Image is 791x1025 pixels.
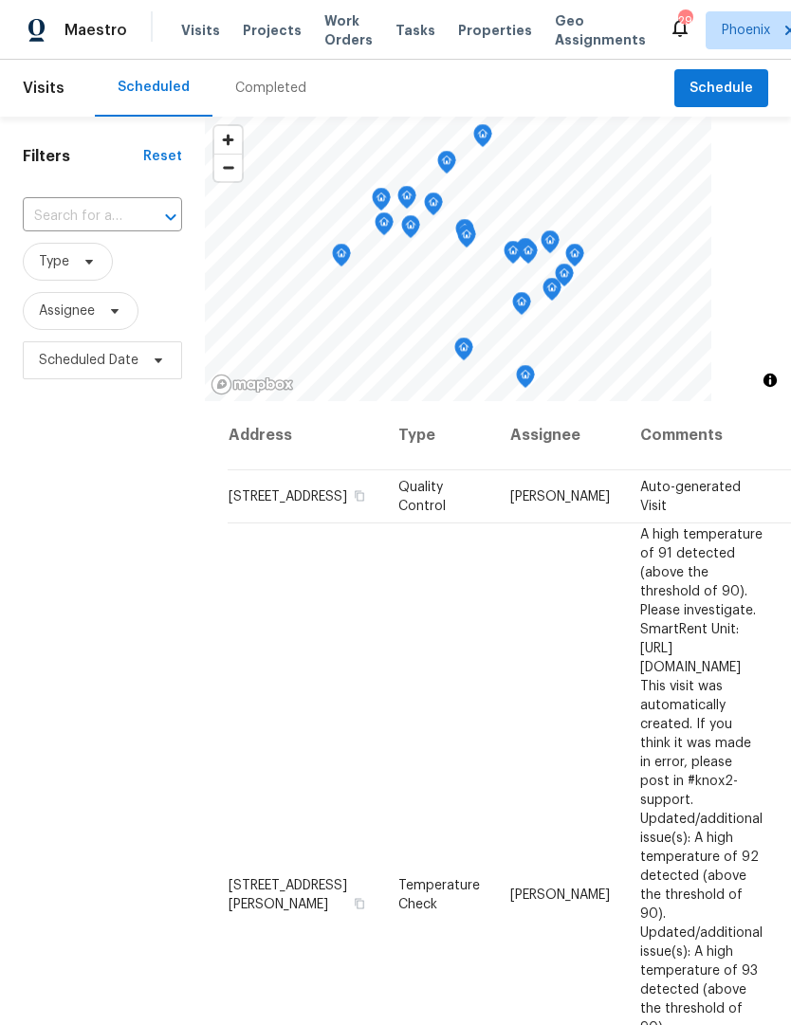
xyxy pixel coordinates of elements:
span: Visits [181,21,220,40]
div: Map marker [457,225,476,254]
span: Quality Control [398,481,446,513]
span: Geo Assignments [555,11,646,49]
span: Properties [458,21,532,40]
div: Map marker [516,238,535,267]
th: Address [228,401,383,470]
button: Copy Address [351,894,368,911]
div: Map marker [519,241,538,270]
span: Assignee [39,302,95,320]
div: Map marker [401,215,420,245]
canvas: Map [205,117,711,401]
button: Schedule [674,69,768,108]
span: Toggle attribution [764,370,776,391]
span: Phoenix [722,21,770,40]
div: Completed [235,79,306,98]
th: Assignee [495,401,625,470]
span: [PERSON_NAME] [510,888,610,901]
button: Copy Address [351,487,368,504]
span: Type [39,252,69,271]
th: Comments [625,401,778,470]
span: [STREET_ADDRESS] [229,490,347,503]
span: Maestro [64,21,127,40]
button: Toggle attribution [759,369,782,392]
span: Schedule [690,77,753,101]
div: Map marker [504,241,523,270]
div: Map marker [565,244,584,273]
span: Projects [243,21,302,40]
a: Mapbox homepage [211,374,294,395]
span: Work Orders [324,11,373,49]
div: Map marker [424,192,443,222]
div: Reset [143,147,182,166]
span: Zoom out [214,155,242,181]
div: Map marker [473,124,492,154]
div: Map marker [543,278,561,307]
div: Map marker [455,219,474,248]
div: 29 [678,11,691,30]
input: Search for an address... [23,202,129,231]
div: Map marker [555,264,574,293]
span: Temperature Check [398,878,480,910]
div: Map marker [397,186,416,215]
div: Map marker [372,188,391,217]
div: Map marker [454,338,473,367]
button: Open [157,204,184,230]
span: Tasks [395,24,435,37]
div: Map marker [437,151,456,180]
span: Scheduled Date [39,351,138,370]
th: Type [383,401,495,470]
button: Zoom in [214,126,242,154]
div: Map marker [332,244,351,273]
button: Zoom out [214,154,242,181]
span: Auto-generated Visit [640,481,741,513]
div: Map marker [516,365,535,394]
div: Map marker [512,292,531,321]
span: [PERSON_NAME] [510,490,610,503]
div: Map marker [375,212,394,242]
span: Visits [23,67,64,109]
div: Scheduled [118,78,190,97]
span: [STREET_ADDRESS][PERSON_NAME] [229,878,347,910]
div: Map marker [541,230,560,260]
h1: Filters [23,147,143,166]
